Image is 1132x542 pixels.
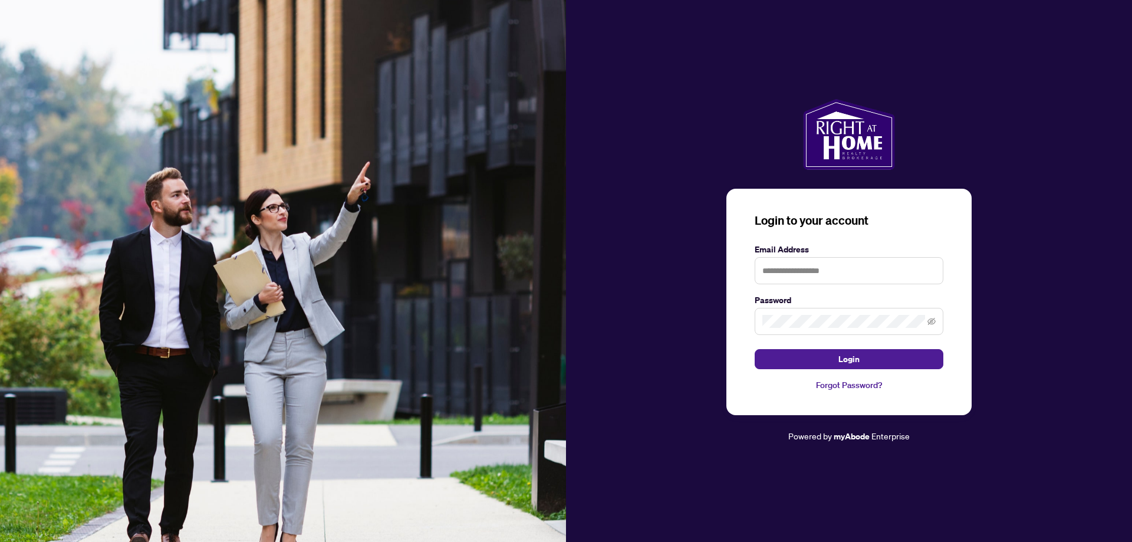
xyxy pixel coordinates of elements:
span: Enterprise [871,431,910,441]
label: Email Address [755,243,943,256]
span: Login [838,350,860,369]
a: myAbode [834,430,870,443]
span: Powered by [788,431,832,441]
a: Forgot Password? [755,379,943,392]
img: ma-logo [803,99,894,170]
h3: Login to your account [755,212,943,229]
button: Login [755,349,943,369]
span: eye-invisible [927,317,936,326]
label: Password [755,294,943,307]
